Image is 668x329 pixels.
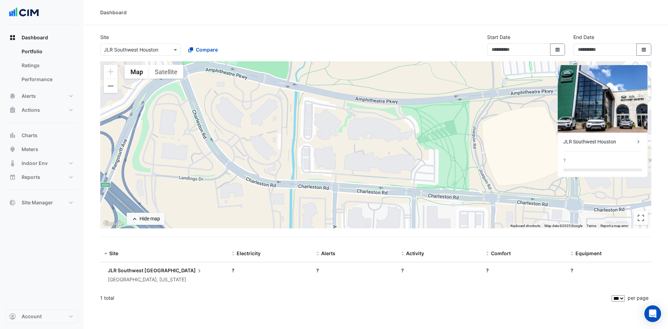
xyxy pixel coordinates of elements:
button: Meters [6,142,78,156]
app-icon: Meters [9,146,16,153]
button: Show street map [125,65,149,79]
img: Google [102,219,125,228]
button: Reports [6,170,78,184]
span: Reports [22,174,40,181]
div: Dashboard [100,9,127,16]
div: Hide map [140,215,160,222]
span: Compare [196,46,218,53]
span: Map data ©2025 Google [544,224,582,228]
div: ? [316,267,393,274]
a: Performance [16,72,78,86]
span: per page [628,295,649,301]
app-icon: Indoor Env [9,160,16,167]
app-icon: Actions [9,107,16,113]
div: ? [232,267,308,274]
button: Alerts [6,89,78,103]
img: JLR Southwest Houston [558,65,647,133]
button: Indoor Env [6,156,78,170]
div: ? [401,267,478,274]
span: Alerts [22,93,36,100]
app-icon: Alerts [9,93,16,100]
button: Hide map [127,213,165,225]
div: [GEOGRAPHIC_DATA], [US_STATE] [108,276,203,284]
span: Activity [406,250,424,256]
div: ? [486,267,563,274]
span: Dashboard [22,34,48,41]
div: JLR Southwest Houston [563,138,635,146]
label: End Date [573,33,594,41]
button: Keyboard shortcuts [510,224,540,228]
a: Report a map error [601,224,628,228]
label: Site [100,33,109,41]
fa-icon: Select Date [641,47,647,53]
label: Start Date [487,33,510,41]
span: Site [109,250,118,256]
a: Terms (opens in new tab) [587,224,596,228]
span: Actions [22,107,40,113]
button: Zoom in [104,65,118,79]
img: Company Logo [8,6,40,19]
span: Account [22,313,42,320]
div: ? [571,267,647,274]
button: Zoom out [104,79,118,93]
button: Account [6,310,78,323]
app-icon: Dashboard [9,34,16,41]
app-icon: Reports [9,174,16,181]
div: ? [563,157,566,164]
div: 1 total [100,289,610,307]
span: Comfort [491,250,511,256]
span: [GEOGRAPHIC_DATA] [144,267,203,274]
app-icon: Charts [9,132,16,139]
span: Electricity [237,250,261,256]
button: Charts [6,128,78,142]
span: JLR Southwest [108,267,143,273]
button: Toggle fullscreen view [634,211,648,225]
span: Indoor Env [22,160,48,167]
fa-icon: Select Date [555,47,561,53]
button: Actions [6,103,78,117]
div: Dashboard [6,45,78,89]
span: Alerts [321,250,335,256]
span: Site Manager [22,199,53,206]
span: Meters [22,146,38,153]
a: Ratings [16,58,78,72]
div: Open Intercom Messenger [644,305,661,322]
button: Compare [184,44,222,56]
button: Show satellite imagery [149,65,183,79]
a: Open this area in Google Maps (opens a new window) [102,219,125,228]
span: Charts [22,132,38,139]
button: Dashboard [6,31,78,45]
button: Site Manager [6,196,78,210]
span: Equipment [575,250,602,256]
a: Portfolio [16,45,78,58]
app-icon: Site Manager [9,199,16,206]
